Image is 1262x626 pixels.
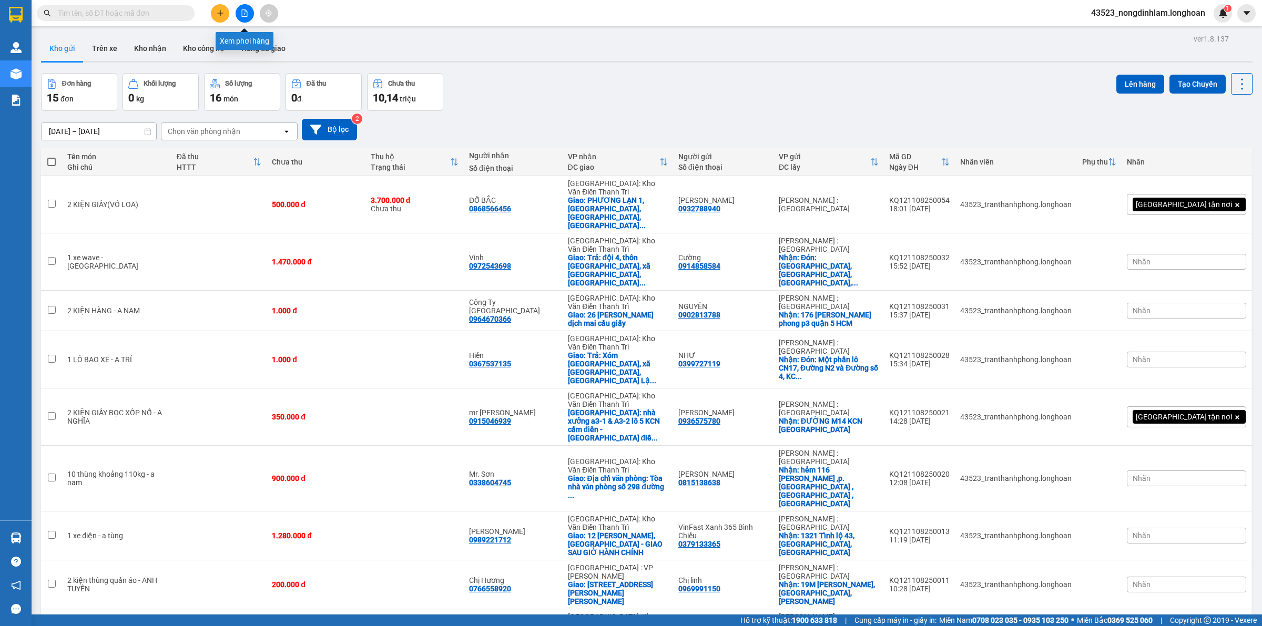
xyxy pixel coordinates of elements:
div: 12:08 [DATE] [889,478,950,487]
div: [GEOGRAPHIC_DATA]: Kho Văn Điển Thanh Trì [568,515,668,531]
div: 1.470.000 đ [272,258,360,266]
div: Giao: 26 phạm văn đồng dịch mai cầu giấy [568,311,668,327]
span: ... [639,221,646,230]
div: [GEOGRAPHIC_DATA]: Kho Văn Điển Thanh Trì [568,179,668,196]
div: 43523_tranthanhphong.longhoan [960,355,1072,364]
span: 0 [128,91,134,104]
button: Lên hàng [1116,75,1164,94]
div: Đã thu [177,152,253,161]
span: Nhãn [1133,580,1151,589]
div: HUỲNH ANH [678,408,768,417]
div: ĐỖ BẮC [469,196,557,204]
div: 1 xe wave - ANH LĂNG [67,253,166,270]
div: Chị Hương [469,576,557,584]
div: Hiền [469,351,557,360]
button: Trên xe [84,36,126,61]
div: 0914858584 [678,262,720,270]
span: 15 [47,91,58,104]
img: warehouse-icon [11,42,22,53]
div: Giao: Trả: Xóm Đồng Chung, xã Hưng Long, Huyện Yên Lập, Tỉnh Phú Thọ, Việt Nam [568,351,668,385]
button: Đơn hàng15đơn [41,73,117,111]
div: VP nhận [568,152,659,161]
th: Toggle SortBy [365,148,464,176]
div: KQ121108250028 [889,351,950,360]
div: Nhận: 176 lê hồng phong p3 quận 5 HCM [779,311,879,327]
div: [PERSON_NAME] : [GEOGRAPHIC_DATA] [779,237,879,253]
th: Toggle SortBy [563,148,673,176]
span: Miền Bắc [1077,614,1153,626]
div: ver 1.8.137 [1194,33,1229,45]
span: Nhãn [1133,258,1151,266]
div: 1 LÔ BAO XE - A TRÍ [67,355,166,364]
span: món [223,95,238,103]
div: [PERSON_NAME] : [GEOGRAPHIC_DATA] [779,449,879,466]
div: Đơn hàng [62,80,91,87]
span: aim [265,9,272,17]
div: Mã GD [889,152,941,161]
div: [PERSON_NAME] : [GEOGRAPHIC_DATA] [779,563,879,580]
span: 0 [291,91,297,104]
div: 43523_tranthanhphong.longhoan [960,306,1072,315]
div: Nhận: Đón: Một phần lô CN17, Đường N2 và Đường số 4, KCN Sóng Thần 3, P.Phú Tân, TP. Thủ Dầu Một,... [779,355,879,381]
div: mr San [469,408,557,417]
span: search [44,9,51,17]
div: 15:34 [DATE] [889,360,950,368]
img: warehouse-icon [11,532,22,543]
div: [PERSON_NAME] : [GEOGRAPHIC_DATA] [779,400,879,417]
div: 2 KIỆN HÀNG - A NAM [67,306,166,315]
div: Tên món [67,152,166,161]
span: Hỗ trợ kỹ thuật: [740,614,837,626]
span: ... [796,372,802,381]
div: 15:52 [DATE] [889,262,950,270]
div: 2 KIỆN GIẤY BỌC XỐP NỔ - A NGHĨA [67,408,166,425]
span: Nhãn [1133,531,1151,540]
div: 0915046939 [469,417,511,425]
div: Nhận: 19M Nguyễn Đức Cảnh, Thạnh Mỹ Tây, BÌnh Thạnh [779,580,879,606]
div: NGUYÊN [678,302,768,311]
th: Toggle SortBy [1077,148,1122,176]
div: KQ121108250011 [889,576,950,584]
div: 0902813788 [678,311,720,319]
img: logo-vxr [9,7,23,23]
div: 1.280.000 đ [272,531,360,540]
input: Tìm tên, số ĐT hoặc mã đơn [58,7,182,19]
span: đơn [60,95,74,103]
div: 2 kiện thùng quần áo - ANH TUYẾN [67,576,166,593]
span: 1 [1226,5,1229,12]
span: Nhãn [1133,355,1151,364]
div: Giao: Trả: đội 4, thôn Quảng Đạt, xã Ngũ Phúc, huyện Kim Thành, tỉnh Hải Dương. [568,253,668,287]
span: notification [11,580,21,590]
div: 0367537135 [469,360,511,368]
div: 0989221712 [469,536,511,544]
button: aim [260,4,278,23]
div: KQ121108250031 [889,302,950,311]
div: Số lượng [225,80,252,87]
div: Giao: 207 Nguyễn Văn Thoại, An Hải, Đà Nẵng [568,580,668,606]
span: file-add [241,9,248,17]
div: [GEOGRAPHIC_DATA]: Kho Văn Điển Thanh Trì [568,457,668,474]
div: 3.700.000 đ [371,196,459,204]
div: Thu hộ [371,152,450,161]
div: 0932788940 [678,204,720,213]
div: 14:28 [DATE] [889,417,950,425]
div: 500.000 đ [272,200,360,209]
span: ⚪️ [1071,618,1074,622]
div: 0399727119 [678,360,720,368]
div: 350.000 đ [272,413,360,421]
span: plus [217,9,224,17]
div: Ngày ĐH [889,163,941,171]
div: Giao: Địa chỉ văn phòng: Tòa nhà văn phòng số 298 đường Khương Đình, Phường Khương Đình, TP. Hà Nội [568,474,668,499]
div: 0868566456 [469,204,511,213]
div: Vinh [469,253,557,262]
span: | [1161,614,1162,626]
div: 0972543698 [469,262,511,270]
div: 2 KIỆN GIẤY(VỎ LOA) [67,200,166,209]
div: Nhận: 1321 Tỉnh lộ 43, Tam Bình, Hồ Chí Minh [779,531,879,557]
div: Giao: 12 Đào Duy Anh, Hà Nội - GIAO SAU GIỜ HÀNH CHÍNH [568,531,668,557]
div: Cường [678,253,768,262]
div: Chị linh [678,576,768,584]
span: ... [568,491,574,499]
div: 1.000 đ [272,355,360,364]
strong: 0708 023 035 - 0935 103 250 [972,616,1068,624]
button: Chưa thu10,14 triệu [367,73,443,111]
